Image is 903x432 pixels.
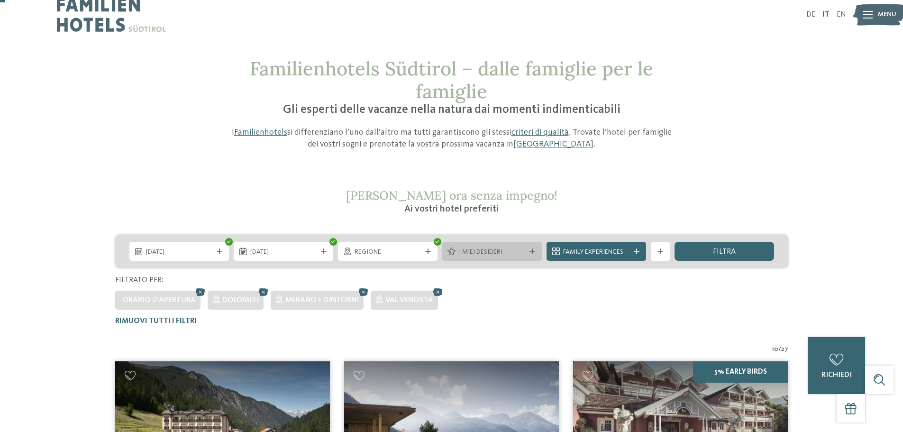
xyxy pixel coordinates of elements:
[513,140,593,148] a: [GEOGRAPHIC_DATA]
[115,317,197,325] span: Rimuovi tutti i filtri
[222,296,259,304] span: Dolomiti
[250,56,653,103] span: Familienhotels Südtirol – dalle famiglie per le famiglie
[115,276,164,284] span: Filtrato per:
[227,127,677,150] p: I si differenziano l’uno dall’altro ma tutti garantiscono gli stessi . Trovate l’hotel per famigl...
[511,128,569,137] a: criteri di qualità
[385,296,433,304] span: Val Venosta
[459,248,525,257] span: I miei desideri
[878,10,896,19] span: Menu
[806,11,815,18] a: DE
[285,296,359,304] span: Merano e dintorni
[563,248,629,257] span: Family Experiences
[234,128,287,137] a: Familienhotels
[146,248,212,257] span: [DATE]
[778,345,781,354] span: /
[346,188,557,203] span: [PERSON_NAME] ora senza impegno!
[122,296,196,304] span: Orario d'apertura
[808,337,865,394] a: richiedi
[283,104,620,116] span: Gli esperti delle vacanze nella natura dai momenti indimenticabili
[355,248,421,257] span: Regione
[404,204,499,214] span: Ai vostri hotel preferiti
[821,371,852,379] span: richiedi
[781,345,788,354] span: 27
[772,345,778,354] span: 10
[713,248,736,256] span: filtra
[822,11,830,18] a: IT
[837,11,846,18] a: EN
[250,248,317,257] span: [DATE]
